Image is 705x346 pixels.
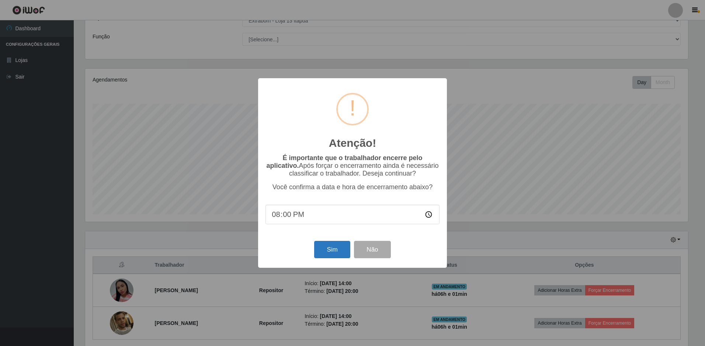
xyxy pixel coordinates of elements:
p: Após forçar o encerramento ainda é necessário classificar o trabalhador. Deseja continuar? [265,154,440,177]
h2: Atenção! [329,136,376,150]
button: Não [354,241,390,258]
p: Você confirma a data e hora de encerramento abaixo? [265,183,440,191]
button: Sim [314,241,350,258]
b: É importante que o trabalhador encerre pelo aplicativo. [266,154,422,169]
